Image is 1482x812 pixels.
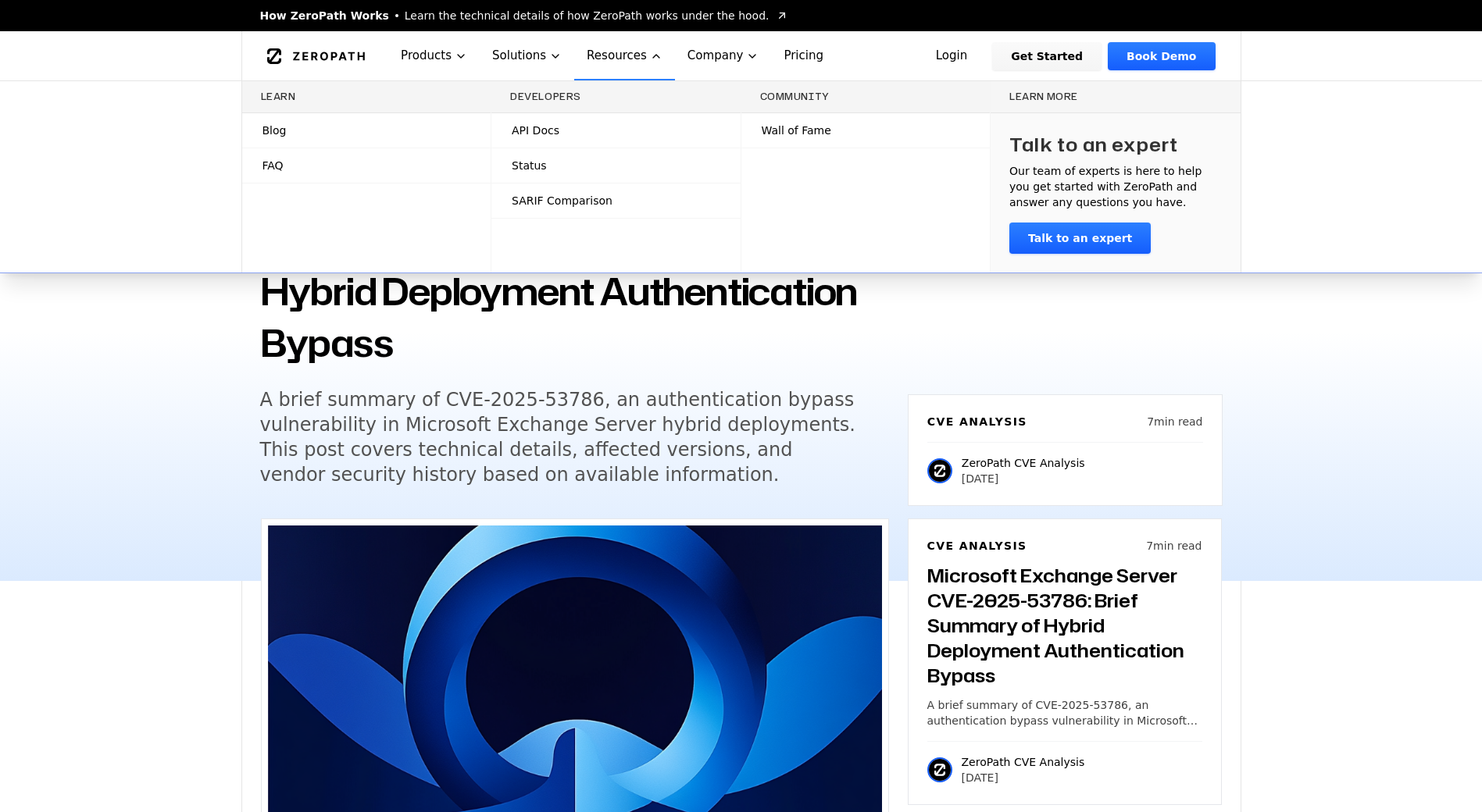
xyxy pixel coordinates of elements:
p: ZeroPath CVE Analysis [962,455,1085,471]
h3: Learn more [1009,91,1222,103]
span: Learn the technical details of how ZeroPath works under the hood. [405,8,770,23]
span: API Docs [512,123,559,138]
span: Blog [262,123,287,138]
span: Status [512,158,547,173]
nav: Global [241,31,1241,80]
img: ZeroPath CVE Analysis [927,458,952,483]
h6: CVE Analysis [927,538,1027,554]
a: How ZeroPath WorksLearn the technical details of how ZeroPath works under the hood. [260,8,788,23]
h5: A brief summary of CVE-2025-53786, an authentication bypass vulnerability in Microsoft Exchange S... [260,387,860,487]
button: Products [388,31,480,80]
a: Wall of Fame [741,113,991,148]
h6: CVE Analysis [927,414,1027,429]
p: [DATE] [962,471,1085,486]
button: Solutions [480,31,574,80]
button: Company [675,31,772,80]
a: SARIF Comparison [491,183,741,218]
span: How ZeroPath Works [260,8,389,23]
p: 7 min read [1146,538,1202,554]
a: Status [491,148,741,183]
h3: Developers [510,91,722,103]
span: FAQ [262,158,284,173]
p: 7 min read [1147,414,1202,429]
p: Our team of experts is here to help you get started with ZeroPath and answer any questions you have. [1009,163,1222,210]
h3: Learn [261,91,473,103]
button: Resources [574,31,675,80]
a: Pricing [771,31,836,80]
img: ZeroPath CVE Analysis [927,757,952,782]
p: [DATE] [962,770,1085,785]
span: SARIF Comparison [512,193,612,208]
a: API Docs [491,113,741,148]
h3: Talk to an expert [1009,132,1178,157]
a: Book Demo [1108,42,1215,70]
h3: Microsoft Exchange Server CVE-2025-53786: Brief Summary of Hybrid Deployment Authentication Bypass [927,563,1202,688]
a: Get Started [992,42,1102,70]
h3: Community [760,91,972,103]
p: ZeroPath CVE Analysis [962,754,1085,770]
a: Login [917,42,987,70]
a: Blog [242,113,491,148]
a: Talk to an expert [1009,223,1151,254]
span: Wall of Fame [762,123,831,138]
p: A brief summary of CVE-2025-53786, an authentication bypass vulnerability in Microsoft Exchange S... [927,697,1202,728]
a: FAQ [242,148,491,183]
